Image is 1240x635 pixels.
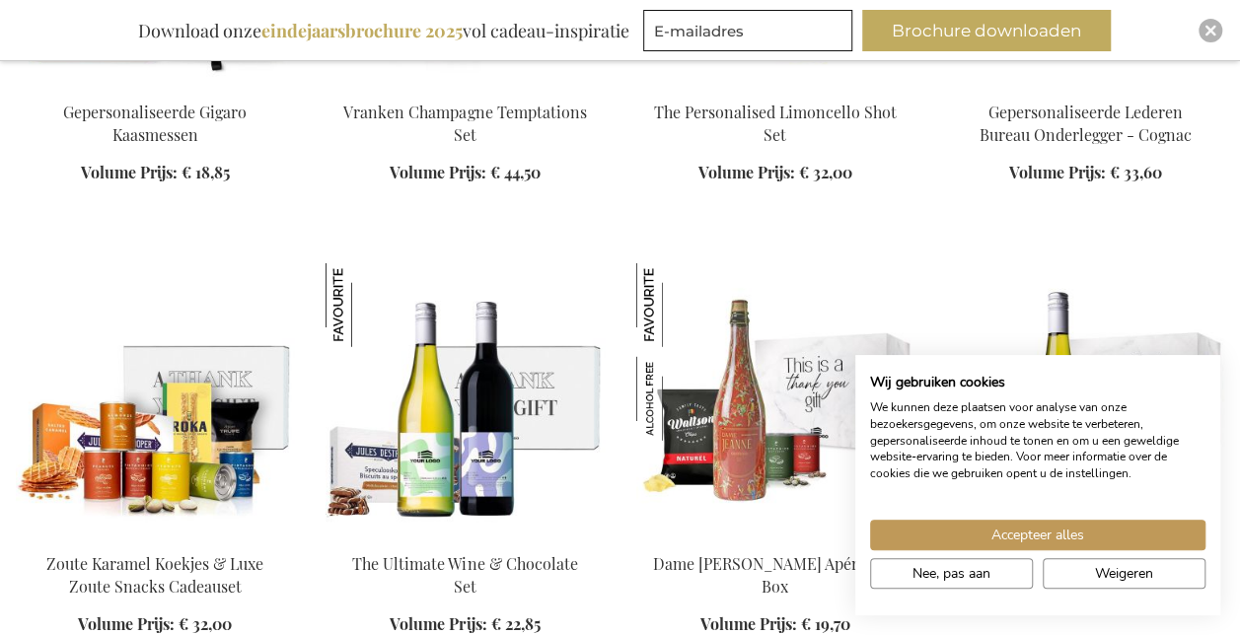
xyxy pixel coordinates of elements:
[490,162,541,182] span: € 44,50
[1095,563,1153,584] span: Weigeren
[326,263,604,539] img: The Ultimate Wine & Chocolate Set
[343,102,586,145] a: Vranken Champagne Temptations Set
[946,77,1224,96] a: Personalised Leather Desk Pad - Cognac
[1008,162,1161,184] a: Volume Prijs: € 33,60
[326,77,604,96] a: Vranken Champagne Temptations Set
[16,77,294,96] a: Personalised Gigaro Cheese Knives
[63,102,247,145] a: Gepersonaliseerde Gigaro Kaasmessen
[1109,162,1161,182] span: € 33,60
[390,162,486,182] span: Volume Prijs:
[643,10,852,51] input: E-mailadres
[1043,558,1205,589] button: Alle cookies weigeren
[1199,19,1222,42] div: Close
[870,558,1033,589] button: Pas cookie voorkeuren aan
[912,563,990,584] span: Nee, pas aan
[390,613,486,634] span: Volume Prijs:
[636,77,914,96] a: The Personalised Limoncello Shot Set
[636,263,914,539] img: Dame Jeanne Biermocktail Apéro Gift Box
[979,102,1191,145] a: Gepersonaliseerde Lederen Bureau Onderlegger - Cognac
[654,102,897,145] a: The Personalised Limoncello Shot Set
[16,528,294,546] a: Salted Caramel Biscuits & Luxury Salty Snacks Gift Set
[81,162,230,184] a: Volume Prijs: € 18,85
[390,162,541,184] a: Volume Prijs: € 44,50
[182,162,230,182] span: € 18,85
[636,357,720,441] img: Dame Jeanne Biermocktail Apéro Gift Box
[799,162,852,182] span: € 32,00
[698,162,795,182] span: Volume Prijs:
[870,520,1205,550] button: Accepteer alle cookies
[490,613,540,634] span: € 22,85
[991,525,1084,545] span: Accepteer alles
[643,10,858,57] form: marketing offers and promotions
[352,553,577,597] a: The Ultimate Wine & Chocolate Set
[636,263,720,347] img: Dame Jeanne Biermocktail Apéro Gift Box
[46,553,263,597] a: Zoute Karamel Koekjes & Luxe Zoute Snacks Cadeauset
[78,613,175,634] span: Volume Prijs:
[862,10,1111,51] button: Brochure downloaden
[261,19,463,42] b: eindejaarsbrochure 2025
[326,263,409,347] img: The Ultimate Wine & Chocolate Set
[870,374,1205,391] h2: Wij gebruiken cookies
[129,10,638,51] div: Download onze vol cadeau-inspiratie
[179,613,232,634] span: € 32,00
[326,528,604,546] a: The Ultimate Wine & Chocolate Set The Ultimate Wine & Chocolate Set
[1204,25,1216,36] img: Close
[1008,162,1105,182] span: Volume Prijs:
[698,162,852,184] a: Volume Prijs: € 32,00
[870,399,1205,482] p: We kunnen deze plaatsen voor analyse van onze bezoekersgegevens, om onze website te verbeteren, g...
[16,263,294,539] img: Salted Caramel Biscuits & Luxury Salty Snacks Gift Set
[81,162,178,182] span: Volume Prijs:
[946,263,1224,539] img: Personalised White Wine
